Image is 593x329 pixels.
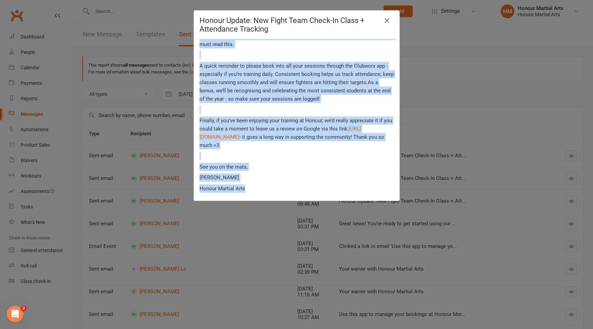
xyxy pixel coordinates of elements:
div: Honour Update: New Fight Team Check-In Class + Attendance Tracking [199,16,384,33]
span: As a bonus, we’ll be recognising and celebrating the most consistent students at the end of the y... [199,79,390,102]
span: A quick reminder to please book into all your sessions through the Clubworx app - especially if y... [199,63,394,86]
a: [URL][DOMAIN_NAME] [199,126,361,140]
p: [PERSON_NAME] [199,173,394,182]
p: Finally, if you’ve been enjoying your training at Honour, we’d really appreciate it if you could ... [199,116,394,149]
span: 2 [21,306,26,311]
button: Close [381,15,392,26]
p: See you on the mats, [199,163,394,171]
p: Honour Martial Arts [199,184,394,193]
iframe: Intercom live chat [7,306,23,322]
